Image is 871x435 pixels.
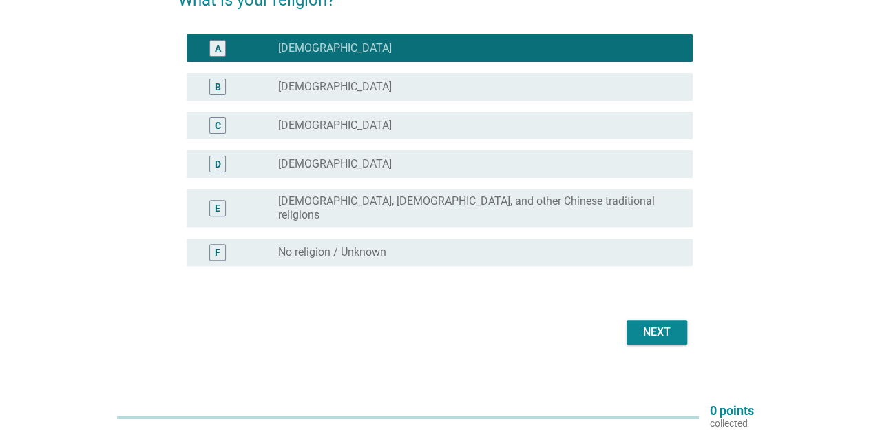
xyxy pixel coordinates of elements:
label: No religion / Unknown [278,245,386,259]
label: [DEMOGRAPHIC_DATA] [278,119,392,132]
div: E [215,201,220,216]
div: A [215,41,221,56]
label: [DEMOGRAPHIC_DATA] [278,157,392,171]
div: B [215,80,221,94]
div: D [215,157,221,172]
button: Next [627,320,687,345]
div: Next [638,324,676,341]
div: C [215,119,221,133]
label: [DEMOGRAPHIC_DATA] [278,80,392,94]
p: 0 points [710,405,754,417]
label: [DEMOGRAPHIC_DATA] [278,41,392,55]
label: [DEMOGRAPHIC_DATA], [DEMOGRAPHIC_DATA], and other Chinese traditional religions [278,194,671,222]
p: collected [710,417,754,429]
div: F [215,245,220,260]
